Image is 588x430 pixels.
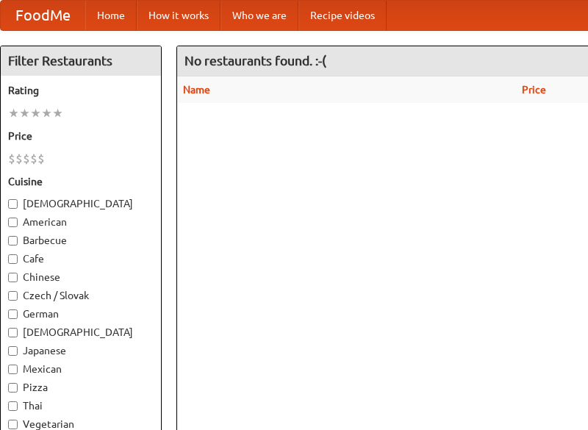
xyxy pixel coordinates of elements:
a: FoodMe [1,1,85,30]
input: [DEMOGRAPHIC_DATA] [8,199,18,209]
label: Barbecue [8,233,154,248]
label: [DEMOGRAPHIC_DATA] [8,196,154,211]
li: ★ [8,105,19,121]
a: Home [85,1,137,30]
li: ★ [30,105,41,121]
li: ★ [52,105,63,121]
label: Pizza [8,380,154,395]
a: Recipe videos [298,1,387,30]
input: American [8,218,18,227]
ng-pluralize: No restaurants found. :-( [184,54,326,68]
input: Barbecue [8,236,18,246]
input: Czech / Slovak [8,291,18,301]
input: German [8,309,18,319]
input: Vegetarian [8,420,18,429]
a: Who we are [220,1,298,30]
h4: Filter Restaurants [1,46,161,76]
h5: Rating [8,83,154,98]
li: $ [15,151,23,167]
li: $ [8,151,15,167]
li: $ [30,151,37,167]
input: Mexican [8,365,18,374]
label: Thai [8,398,154,413]
label: [DEMOGRAPHIC_DATA] [8,325,154,340]
label: Czech / Slovak [8,288,154,303]
h5: Cuisine [8,174,154,189]
label: Cafe [8,251,154,266]
li: $ [23,151,30,167]
li: ★ [19,105,30,121]
a: Name [183,84,210,96]
h5: Price [8,129,154,143]
label: Chinese [8,270,154,284]
input: Chinese [8,273,18,282]
input: Thai [8,401,18,411]
li: ★ [41,105,52,121]
label: German [8,307,154,321]
input: [DEMOGRAPHIC_DATA] [8,328,18,337]
a: How it works [137,1,220,30]
label: American [8,215,154,229]
label: Japanese [8,343,154,358]
label: Mexican [8,362,154,376]
input: Pizza [8,383,18,393]
input: Cafe [8,254,18,264]
a: Price [522,84,546,96]
li: $ [37,151,45,167]
input: Japanese [8,346,18,356]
